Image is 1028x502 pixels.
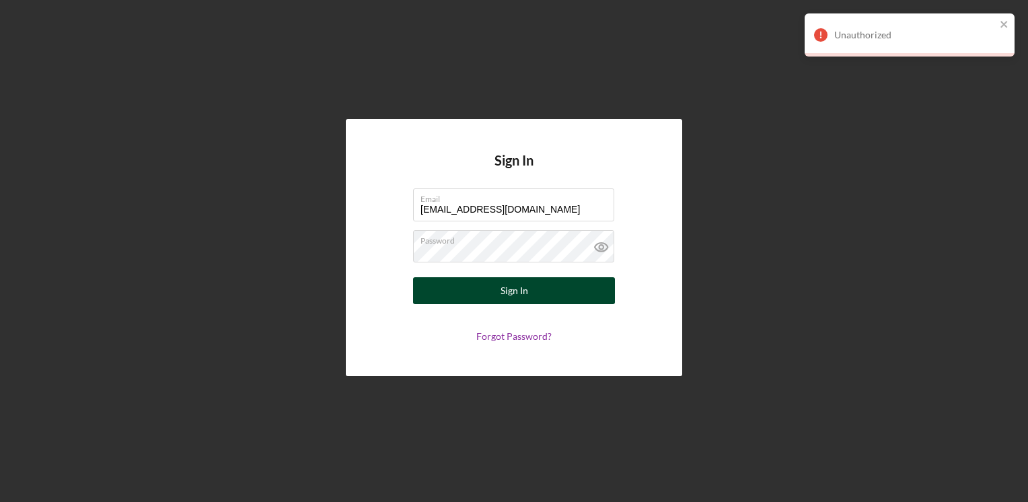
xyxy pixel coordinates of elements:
div: Unauthorized [834,30,996,40]
label: Password [420,231,614,246]
a: Forgot Password? [476,330,552,342]
label: Email [420,189,614,204]
h4: Sign In [494,153,534,188]
div: Sign In [501,277,528,304]
button: Sign In [413,277,615,304]
button: close [1000,19,1009,32]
